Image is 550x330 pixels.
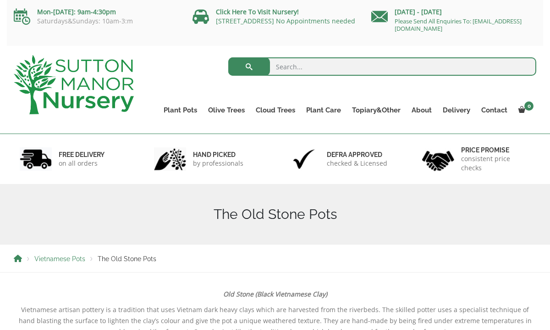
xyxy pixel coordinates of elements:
h6: Price promise [461,146,531,154]
img: 4.jpg [422,145,454,173]
nav: Breadcrumbs [14,255,536,262]
strong: Old Stone (Black Vietnamese Clay) [223,290,327,298]
a: [STREET_ADDRESS] No Appointments needed [216,17,355,25]
img: 1.jpg [20,147,52,171]
h6: hand picked [193,151,243,159]
h6: Defra approved [327,151,387,159]
p: by professionals [193,159,243,168]
a: Please Send All Enquiries To: [EMAIL_ADDRESS][DOMAIN_NAME] [395,17,522,33]
a: Contact [476,104,513,117]
p: Mon-[DATE]: 9am-4:30pm [14,6,179,17]
h6: FREE DELIVERY [59,151,104,159]
a: Plant Pots [158,104,203,117]
input: Search... [228,57,537,76]
a: Topiary&Other [346,104,406,117]
span: 0 [524,101,533,111]
a: Olive Trees [203,104,250,117]
span: The Old Stone Pots [98,255,156,263]
a: 0 [513,104,536,117]
p: checked & Licensed [327,159,387,168]
a: Delivery [437,104,476,117]
a: About [406,104,437,117]
img: logo [14,55,134,114]
a: Plant Care [301,104,346,117]
p: [DATE] - [DATE] [371,6,536,17]
a: Vietnamese Pots [34,255,85,263]
a: Click Here To Visit Nursery! [216,7,299,16]
p: Saturdays&Sundays: 10am-3:m [14,17,179,25]
h1: The Old Stone Pots [14,206,536,223]
p: on all orders [59,159,104,168]
p: consistent price checks [461,154,531,173]
a: Cloud Trees [250,104,301,117]
img: 2.jpg [154,147,186,171]
img: 3.jpg [288,147,320,171]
